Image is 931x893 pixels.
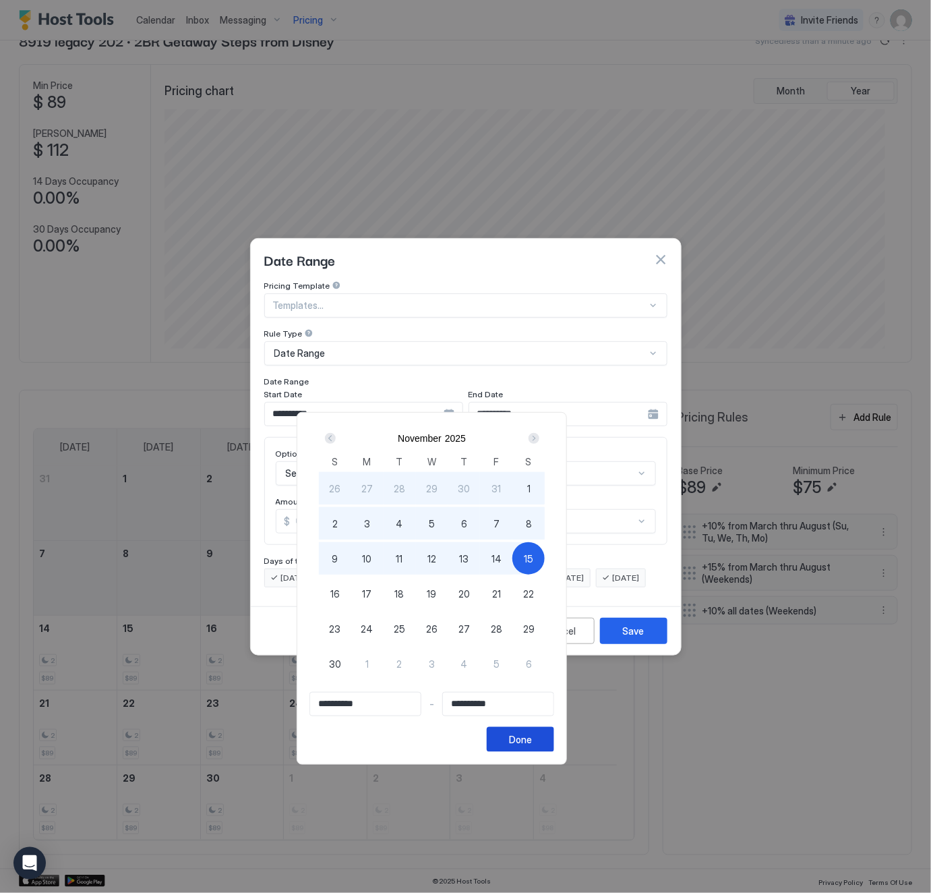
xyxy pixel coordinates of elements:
[416,647,448,680] button: 3
[396,455,403,469] span: T
[361,482,373,496] span: 27
[458,482,470,496] span: 30
[384,647,416,680] button: 2
[448,472,480,505] button: 30
[512,577,545,610] button: 22
[364,517,370,531] span: 3
[448,507,480,540] button: 6
[351,577,384,610] button: 17
[397,657,402,671] span: 2
[512,472,545,505] button: 1
[384,542,416,575] button: 11
[310,693,421,716] input: Input Field
[512,647,545,680] button: 6
[493,455,499,469] span: F
[443,693,553,716] input: Input Field
[398,433,442,444] button: November
[512,612,545,645] button: 29
[487,727,554,752] button: Done
[509,732,532,747] div: Done
[493,657,500,671] span: 5
[526,455,532,469] span: S
[429,517,435,531] span: 5
[384,612,416,645] button: 25
[363,455,371,469] span: M
[491,482,501,496] span: 31
[427,587,437,601] span: 19
[429,698,434,710] span: -
[351,542,384,575] button: 10
[445,433,466,444] button: 2025
[527,482,531,496] span: 1
[512,542,545,575] button: 15
[426,482,438,496] span: 29
[416,507,448,540] button: 5
[322,430,340,446] button: Prev
[480,612,512,645] button: 28
[395,587,404,601] span: 18
[319,542,351,575] button: 9
[493,517,500,531] span: 7
[384,507,416,540] button: 4
[480,542,512,575] button: 14
[427,455,436,469] span: W
[523,587,534,601] span: 22
[319,577,351,610] button: 16
[461,517,467,531] span: 6
[416,577,448,610] button: 19
[394,622,405,636] span: 25
[460,455,467,469] span: T
[492,587,501,601] span: 21
[363,552,372,566] span: 10
[416,472,448,505] button: 29
[396,517,403,531] span: 4
[396,552,403,566] span: 11
[524,552,533,566] span: 15
[351,507,384,540] button: 3
[329,482,340,496] span: 26
[332,455,338,469] span: S
[351,647,384,680] button: 1
[427,552,436,566] span: 12
[351,472,384,505] button: 27
[448,647,480,680] button: 4
[319,612,351,645] button: 23
[329,622,340,636] span: 23
[448,612,480,645] button: 27
[319,472,351,505] button: 26
[416,612,448,645] button: 26
[512,507,545,540] button: 8
[384,472,416,505] button: 28
[361,622,373,636] span: 24
[329,657,341,671] span: 30
[13,847,46,880] div: Open Intercom Messenger
[480,577,512,610] button: 21
[448,542,480,575] button: 13
[394,482,405,496] span: 28
[429,657,435,671] span: 3
[332,552,338,566] span: 9
[480,507,512,540] button: 7
[426,622,438,636] span: 26
[458,587,470,601] span: 20
[319,647,351,680] button: 30
[448,577,480,610] button: 20
[524,430,542,446] button: Next
[332,517,338,531] span: 2
[330,587,340,601] span: 16
[491,552,502,566] span: 14
[526,517,532,531] span: 8
[460,657,467,671] span: 4
[365,657,369,671] span: 1
[526,657,532,671] span: 6
[458,622,470,636] span: 27
[480,472,512,505] button: 31
[363,587,372,601] span: 17
[319,507,351,540] button: 2
[523,622,535,636] span: 29
[480,647,512,680] button: 5
[416,542,448,575] button: 12
[491,622,502,636] span: 28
